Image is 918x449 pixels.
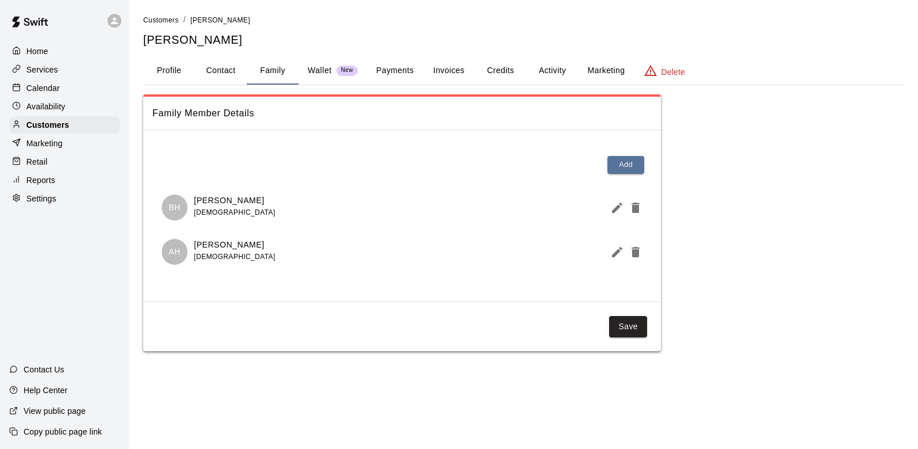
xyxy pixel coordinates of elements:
[194,253,275,261] span: [DEMOGRAPHIC_DATA]
[26,156,48,168] p: Retail
[423,57,475,85] button: Invoices
[194,239,275,251] p: [PERSON_NAME]
[162,239,188,265] div: Alex Husteaf
[24,364,64,375] p: Contact Us
[526,57,578,85] button: Activity
[143,32,904,48] h5: [PERSON_NAME]
[24,426,102,437] p: Copy public page link
[624,241,642,264] button: Delete
[609,316,647,337] button: Save
[9,116,120,134] a: Customers
[336,67,358,74] span: New
[624,196,642,219] button: Delete
[194,195,275,207] p: [PERSON_NAME]
[26,119,69,131] p: Customers
[367,57,423,85] button: Payments
[247,57,299,85] button: Family
[9,172,120,189] a: Reports
[9,61,120,78] a: Services
[9,153,120,170] a: Retail
[26,64,58,75] p: Services
[578,57,634,85] button: Marketing
[661,66,685,78] p: Delete
[9,190,120,207] a: Settings
[26,138,63,149] p: Marketing
[143,15,179,24] a: Customers
[9,135,120,152] a: Marketing
[26,45,48,57] p: Home
[26,193,56,204] p: Settings
[143,57,195,85] button: Profile
[152,106,652,121] span: Family Member Details
[607,156,644,174] button: Add
[143,16,179,24] span: Customers
[475,57,526,85] button: Credits
[195,57,247,85] button: Contact
[24,385,67,396] p: Help Center
[606,196,624,219] button: Edit Member
[143,14,904,26] nav: breadcrumb
[9,43,120,60] a: Home
[26,82,60,94] p: Calendar
[190,16,250,24] span: [PERSON_NAME]
[26,101,66,112] p: Availability
[606,241,624,264] button: Edit Member
[143,57,904,85] div: basic tabs example
[26,174,55,186] p: Reports
[169,246,181,258] p: AH
[162,195,188,220] div: Brody Hustead
[9,79,120,97] a: Calendar
[183,14,186,26] li: /
[194,208,275,216] span: [DEMOGRAPHIC_DATA]
[24,405,86,417] p: View public page
[308,64,332,77] p: Wallet
[9,98,120,115] a: Availability
[169,201,181,214] p: BH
